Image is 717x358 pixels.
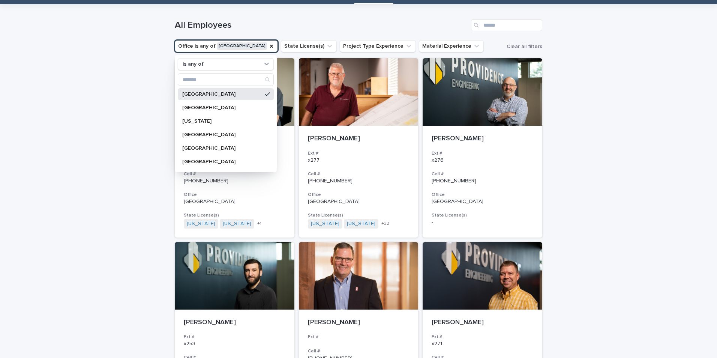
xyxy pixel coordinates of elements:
[299,58,418,238] a: [PERSON_NAME]Ext #x277Cell #[PHONE_NUMBER]Office[GEOGRAPHIC_DATA]State License(s)[US_STATE] [US_S...
[423,58,542,238] a: [PERSON_NAME]Ext #x276Cell #[PHONE_NUMBER]Office[GEOGRAPHIC_DATA]State License(s)-
[432,171,533,177] h3: Cell #
[311,221,339,227] a: [US_STATE]
[308,199,409,205] p: [GEOGRAPHIC_DATA]
[507,44,542,49] span: Clear all filters
[419,40,484,52] button: Material Experience
[184,178,228,184] a: [PHONE_NUMBER]
[432,178,476,184] a: [PHONE_NUMBER]
[308,178,352,184] a: [PHONE_NUMBER]
[182,92,262,97] p: [GEOGRAPHIC_DATA]
[432,341,442,346] a: x271
[432,135,533,143] p: [PERSON_NAME]
[178,74,273,86] input: Search
[432,199,533,205] p: [GEOGRAPHIC_DATA]
[432,150,533,156] h3: Ext #
[184,171,285,177] h3: Cell #
[223,221,251,227] a: [US_STATE]
[182,132,262,137] p: [GEOGRAPHIC_DATA]
[308,212,409,218] h3: State License(s)
[347,221,375,227] a: [US_STATE]
[175,40,278,52] button: Office
[340,40,416,52] button: Project Type Experience
[308,158,319,163] a: x277
[187,221,215,227] a: [US_STATE]
[381,221,389,226] span: + 32
[175,20,468,31] h1: All Employees
[504,41,542,52] button: Clear all filters
[432,219,533,226] p: -
[432,212,533,218] h3: State License(s)
[308,135,409,143] p: [PERSON_NAME]
[182,119,262,124] p: [US_STATE]
[184,319,285,327] p: [PERSON_NAME]
[432,192,533,198] h3: Office
[184,334,285,340] h3: Ext #
[308,334,409,340] h3: Ext #
[308,171,409,177] h3: Cell #
[182,159,262,164] p: [GEOGRAPHIC_DATA]
[432,319,533,327] p: [PERSON_NAME]
[182,105,262,110] p: [GEOGRAPHIC_DATA]
[308,319,409,327] p: [PERSON_NAME]
[183,61,204,68] p: is any of
[257,221,261,226] span: + 1
[184,192,285,198] h3: Office
[178,73,274,86] div: Search
[182,146,262,151] p: [GEOGRAPHIC_DATA]
[184,199,285,205] p: [GEOGRAPHIC_DATA]
[281,40,337,52] button: State License(s)
[184,341,195,346] a: x253
[308,150,409,156] h3: Ext #
[308,348,409,354] h3: Cell #
[432,158,444,163] a: x276
[432,334,533,340] h3: Ext #
[184,212,285,218] h3: State License(s)
[308,192,409,198] h3: Office
[471,19,542,31] input: Search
